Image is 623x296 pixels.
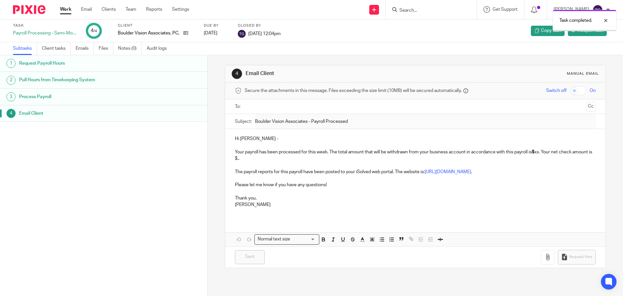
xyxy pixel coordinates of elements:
a: Notes (0) [118,42,142,55]
p: Boulder Vision Associates, PC, Inc. [118,30,180,36]
div: Search for option [254,234,319,244]
img: Pixie [13,5,45,14]
span: Switch off [546,87,567,94]
h1: Email Client [19,109,140,118]
p: Thank you, [235,188,595,201]
p: Task completed. [559,17,592,24]
a: Team [126,6,136,13]
div: Payroll Processing - Semi-Monthly - 16th - Boulder Vision Assoc [13,30,78,36]
button: Cc [586,102,596,111]
label: Client [118,23,196,28]
p: [PERSON_NAME] [235,201,595,208]
a: Client tasks [42,42,71,55]
div: Manual email [567,71,599,76]
a: Audit logs [147,42,172,55]
a: Settings [172,6,189,13]
h1: Pull Hours from Timekeeping System [19,75,140,85]
strong: $ [532,150,534,154]
span: On [590,87,596,94]
p: The payroll reports for this payroll have been posted to your iSolved web portal. The website is: . [235,169,595,175]
label: Subject: [235,118,252,125]
div: 3 [6,92,16,101]
p: Please let me know if you have any questions! [235,175,595,188]
img: svg%3E [238,30,246,38]
input: Sent [235,250,265,264]
div: [DATE] [204,30,230,36]
button: Request files [558,250,595,264]
small: /4 [93,29,97,33]
input: Search for option [292,236,315,243]
label: To: [235,103,242,110]
h1: Request Payroll Hours [19,58,140,68]
h1: Process Payroll [19,92,140,102]
a: Work [60,6,71,13]
a: Email [81,6,92,13]
h1: Email Client [246,70,429,77]
span: [DATE] 12:04pm [248,31,281,36]
a: Subtasks [13,42,37,55]
span: Secure the attachments in this message. Files exceeding the size limit (10MB) will be secured aut... [245,87,462,94]
div: 4 [6,109,16,118]
label: Due by [204,23,230,28]
a: Reports [146,6,162,13]
p: Your payroll has been processed for this week. The total amount that will be withdrawn from your ... [235,142,595,162]
div: 2 [6,76,16,85]
img: svg%3E [592,5,603,15]
a: Files [99,42,113,55]
label: Task [13,23,78,28]
div: 4 [232,69,242,79]
label: Closed by [238,23,281,28]
div: 4 [91,27,97,34]
a: Clients [102,6,116,13]
div: 1 [6,59,16,68]
a: [URL][DOMAIN_NAME] [425,170,471,174]
p: Hi [PERSON_NAME] - [235,135,595,142]
span: Request files [569,254,592,260]
span: Normal text size [256,236,291,243]
a: Emails [76,42,94,55]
